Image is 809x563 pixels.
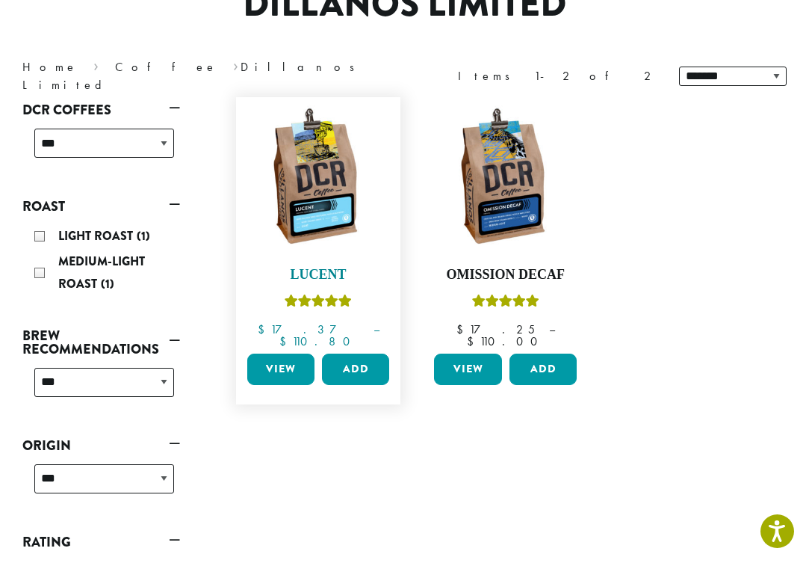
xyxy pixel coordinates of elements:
div: Brew Recommendations [22,362,180,415]
img: DCRCoffee_DL_Bag_Lucent_2019_updated-300x300.jpg [244,105,394,255]
bdi: 17.25 [456,322,535,337]
a: LucentRated 5.00 out of 5 [244,105,394,347]
bdi: 17.37 [258,322,359,337]
nav: Breadcrumb [22,58,382,94]
img: DCRCoffee_DL_Bag_Omission_2019-300x300.jpg [430,105,580,255]
a: Rating [22,529,180,555]
div: Origin [22,458,180,511]
div: Items 1-2 of 2 [458,67,657,85]
button: Add [509,354,577,385]
a: View [247,354,314,385]
span: Medium-Light Roast [58,253,145,292]
a: Roast [22,194,180,219]
div: DCR Coffees [22,123,180,176]
a: Brew Recommendations [22,323,180,362]
span: $ [258,322,270,337]
span: › [93,53,99,76]
a: View [434,354,501,385]
span: $ [456,322,469,337]
span: $ [279,333,292,349]
a: DCR Coffees [22,97,180,123]
a: Origin [22,433,180,458]
div: Rated 4.33 out of 5 [472,292,539,315]
a: Omission DecafRated 4.33 out of 5 [430,105,580,347]
a: Coffee [115,59,217,75]
span: › [233,53,238,76]
span: (1) [101,275,114,292]
h4: Lucent [244,267,394,283]
a: Home [22,59,78,75]
div: Rated 5.00 out of 5 [285,292,352,315]
span: – [373,322,379,337]
span: Light Roast [58,227,137,244]
span: – [549,322,555,337]
bdi: 110.00 [467,333,545,349]
button: Add [322,354,389,385]
span: (1) [137,227,150,244]
div: Roast [22,219,180,304]
span: $ [467,333,480,349]
bdi: 110.80 [279,333,357,349]
h4: Omission Decaf [430,267,580,283]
